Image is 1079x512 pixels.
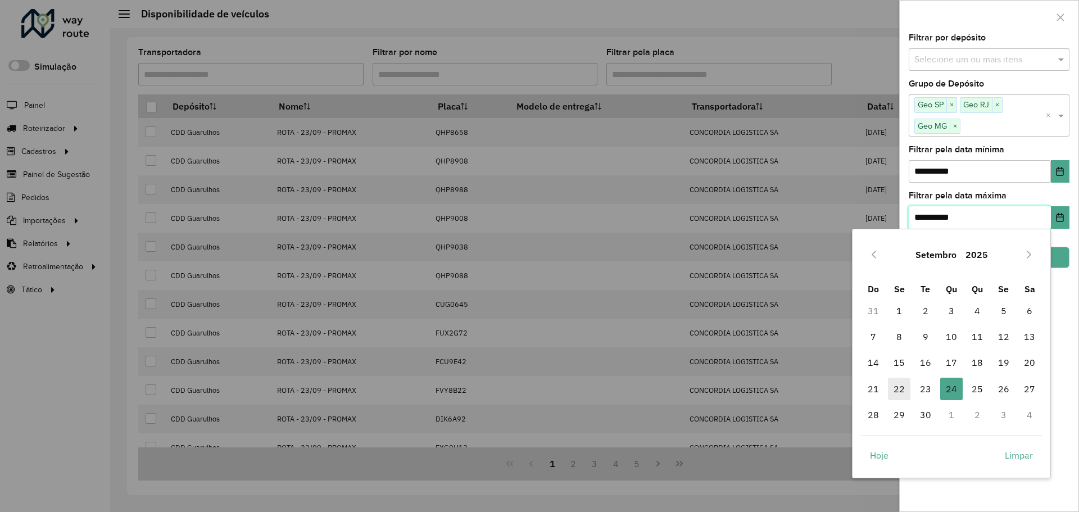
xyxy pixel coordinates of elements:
label: Filtrar pela data mínima [909,143,1004,156]
div: Choose Date [852,229,1051,478]
td: 14 [860,350,886,375]
span: × [946,98,956,112]
td: 25 [964,376,990,402]
span: 18 [966,351,989,374]
span: Do [868,283,879,294]
td: 30 [912,402,938,428]
td: 4 [964,298,990,324]
td: 2 [912,298,938,324]
td: 1 [939,402,964,428]
td: 15 [886,350,912,375]
label: Filtrar pela data máxima [909,189,1007,202]
span: Se [894,283,905,294]
span: Geo RJ [960,98,992,111]
span: Qu [946,283,957,294]
span: × [950,120,960,133]
label: Grupo de Depósito [909,77,984,90]
span: 21 [862,378,885,400]
span: 13 [1018,325,1041,348]
button: Choose Date [1051,160,1069,183]
span: 5 [992,300,1015,322]
button: Hoje [860,444,898,466]
span: 22 [888,378,910,400]
td: 13 [1017,324,1042,350]
td: 5 [991,298,1017,324]
td: 12 [991,324,1017,350]
span: Geo SP [915,98,946,111]
span: 30 [914,404,937,426]
span: 23 [914,378,937,400]
span: 14 [862,351,885,374]
button: Limpar [995,444,1042,466]
span: 11 [966,325,989,348]
span: 17 [940,351,963,374]
span: 15 [888,351,910,374]
span: 1 [888,300,910,322]
span: Qu [972,283,983,294]
td: 1 [886,298,912,324]
button: Choose Year [961,241,992,268]
span: 2 [914,300,937,322]
span: Sa [1024,283,1035,294]
span: Hoje [870,448,888,462]
td: 4 [1017,402,1042,428]
span: 4 [966,300,989,322]
span: 12 [992,325,1015,348]
span: 16 [914,351,937,374]
td: 21 [860,376,886,402]
span: Se [998,283,1009,294]
td: 20 [1017,350,1042,375]
button: Previous Month [865,246,883,264]
span: Te [921,283,930,294]
button: Choose Date [1051,206,1069,229]
button: Choose Month [911,241,961,268]
td: 24 [939,376,964,402]
td: 17 [939,350,964,375]
td: 29 [886,402,912,428]
span: 10 [940,325,963,348]
td: 19 [991,350,1017,375]
td: 6 [1017,298,1042,324]
span: Clear all [1046,109,1055,123]
td: 26 [991,376,1017,402]
span: Limpar [1005,448,1033,462]
span: × [992,98,1002,112]
td: 28 [860,402,886,428]
span: 8 [888,325,910,348]
td: 11 [964,324,990,350]
span: 28 [862,404,885,426]
span: 7 [862,325,885,348]
td: 10 [939,324,964,350]
td: 3 [939,298,964,324]
td: 18 [964,350,990,375]
td: 3 [991,402,1017,428]
td: 27 [1017,376,1042,402]
span: 26 [992,378,1015,400]
label: Filtrar por depósito [909,31,986,44]
td: 9 [912,324,938,350]
td: 16 [912,350,938,375]
button: Next Month [1020,246,1038,264]
span: Geo MG [915,119,950,133]
span: 27 [1018,378,1041,400]
span: 9 [914,325,937,348]
td: 7 [860,324,886,350]
span: 6 [1018,300,1041,322]
span: 19 [992,351,1015,374]
span: 3 [940,300,963,322]
span: 29 [888,404,910,426]
span: 25 [966,378,989,400]
td: 23 [912,376,938,402]
span: 20 [1018,351,1041,374]
span: 24 [940,378,963,400]
td: 22 [886,376,912,402]
td: 8 [886,324,912,350]
td: 2 [964,402,990,428]
td: 31 [860,298,886,324]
